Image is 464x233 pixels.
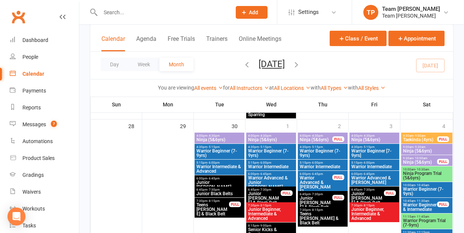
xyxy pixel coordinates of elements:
[22,105,41,111] div: Reports
[22,71,44,77] div: Calendar
[415,184,429,187] span: - 10:45am
[362,145,375,149] span: - 5:15pm
[249,9,258,15] span: Add
[351,134,398,137] span: 4:00pm
[248,176,294,189] span: Warrior Advanced & Junior [PERSON_NAME]
[223,85,230,91] strong: for
[299,176,333,194] span: Warrior Advanced & [PERSON_NAME]
[269,85,274,91] strong: at
[22,189,41,195] div: Waivers
[362,188,375,191] span: - 7:30pm
[299,134,333,137] span: 4:00pm
[259,134,271,137] span: - 4:30pm
[311,134,323,137] span: - 4:30pm
[403,160,437,164] span: Ninja (5&6yrs)
[382,6,440,12] div: Team [PERSON_NAME]
[297,97,349,112] th: Thu
[362,134,375,137] span: - 4:30pm
[299,161,346,164] span: 5:15pm
[299,137,333,142] span: Ninja (5&6yrs)
[403,215,451,218] span: 11:15am
[351,145,398,149] span: 4:30pm
[196,164,243,173] span: Warrior Intermediate & Advanced
[194,85,223,91] a: All events
[437,159,449,164] div: FULL
[299,196,333,209] span: Junior [PERSON_NAME] & Black Belt
[22,88,46,94] div: Payments
[403,134,437,137] span: 8:30am
[22,155,55,161] div: Product Sales
[239,35,281,51] button: Online Meetings
[207,199,220,203] span: - 8:15pm
[362,172,375,176] span: - 6:45pm
[400,97,453,112] th: Sat
[415,215,429,218] span: - 11:45am
[321,85,348,91] a: All Types
[286,119,297,132] div: 1
[168,35,195,51] button: Free Trials
[22,223,36,229] div: Tasks
[101,35,125,51] button: Calendar
[9,7,28,26] a: Clubworx
[196,199,229,203] span: 7:30pm
[351,204,398,207] span: 7:30pm
[196,180,243,189] span: Junior [PERSON_NAME]
[196,203,229,216] span: Teens [PERSON_NAME] & Black Belt
[136,35,156,51] button: Agenda
[384,190,396,196] div: FULL
[7,208,25,226] div: Open Intercom Messenger
[403,145,451,149] span: 9:00am
[403,149,451,153] span: Ninja (5&6yrs)
[351,161,398,164] span: 5:15pm
[259,145,271,149] span: - 5:15pm
[159,58,193,71] button: Month
[259,161,271,164] span: - 6:00pm
[248,224,294,227] span: 8:15pm
[194,97,245,112] th: Tue
[10,66,79,82] a: Calendar
[236,6,268,19] button: Add
[362,204,375,207] span: - 8:15pm
[248,172,294,176] span: 6:00pm
[403,203,437,212] span: Warrior Beginner & Intermediate
[382,12,440,19] div: Team [PERSON_NAME]
[10,167,79,184] a: Gradings
[413,134,425,137] span: - 9:00am
[196,134,243,137] span: 4:00pm
[10,49,79,66] a: People
[248,204,294,207] span: 7:30pm
[196,177,243,180] span: 6:00pm
[180,119,193,132] div: 29
[22,37,48,43] div: Dashboard
[388,31,445,46] button: Appointment
[158,85,194,91] strong: You are viewing
[207,177,220,180] span: - 6:45pm
[311,193,323,196] span: - 7:30pm
[128,58,159,71] button: Week
[142,97,194,112] th: Mon
[207,188,220,191] span: - 7:30pm
[362,161,375,164] span: - 6:00pm
[248,145,294,149] span: 4:30pm
[299,145,346,149] span: 4:30pm
[10,133,79,150] a: Automations
[51,121,57,127] span: 7
[351,207,398,221] span: Junior Beginner, Intermediate & Advanced
[338,119,348,132] div: 2
[358,85,385,91] a: All Styles
[248,207,294,221] span: Junior Beginner, Intermediate & Advanced
[196,188,243,191] span: 6:45pm
[311,145,323,149] span: - 5:15pm
[349,97,400,112] th: Fri
[437,202,449,207] div: FULL
[437,136,449,142] div: FULL
[10,99,79,116] a: Reports
[332,175,344,180] div: FULL
[351,172,398,176] span: 6:00pm
[248,164,294,169] span: Warrior Intermediate
[299,164,346,169] span: Warrior Intermediate
[403,171,451,180] span: Ninja Program Trial (5&6yrs)
[351,149,398,158] span: Warrior Beginner [7-9yrs]
[311,161,323,164] span: - 6:00pm
[299,172,333,176] span: 6:00pm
